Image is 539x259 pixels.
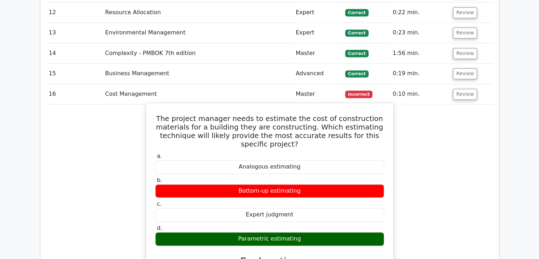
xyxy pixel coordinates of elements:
[293,64,342,84] td: Advanced
[453,89,477,100] button: Review
[345,70,368,77] span: Correct
[155,160,384,174] div: Analogous estimating
[345,29,368,37] span: Correct
[46,23,102,43] td: 13
[293,84,342,104] td: Master
[157,225,162,231] span: d.
[453,7,477,18] button: Review
[157,177,162,183] span: b.
[390,64,450,84] td: 0:19 min.
[157,153,162,159] span: a.
[345,9,368,16] span: Correct
[102,43,293,64] td: Complexity - PMBOK 7th edition
[453,68,477,79] button: Review
[155,184,384,198] div: Bottom-up estimating
[293,23,342,43] td: Expert
[46,84,102,104] td: 16
[453,27,477,38] button: Review
[390,43,450,64] td: 1:56 min.
[46,2,102,23] td: 12
[453,48,477,59] button: Review
[390,2,450,23] td: 0:22 min.
[390,84,450,104] td: 0:10 min.
[46,64,102,84] td: 15
[293,2,342,23] td: Expert
[155,208,384,222] div: Expert judgment
[102,23,293,43] td: Environmental Management
[155,232,384,246] div: Parametric estimating
[102,64,293,84] td: Business Management
[293,43,342,64] td: Master
[102,84,293,104] td: Cost Management
[345,50,368,57] span: Correct
[157,200,162,207] span: c.
[46,43,102,64] td: 14
[345,90,372,98] span: Incorrect
[102,2,293,23] td: Resource Allocation
[155,114,385,148] h5: The project manager needs to estimate the cost of construction materials for a building they are ...
[390,23,450,43] td: 0:23 min.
